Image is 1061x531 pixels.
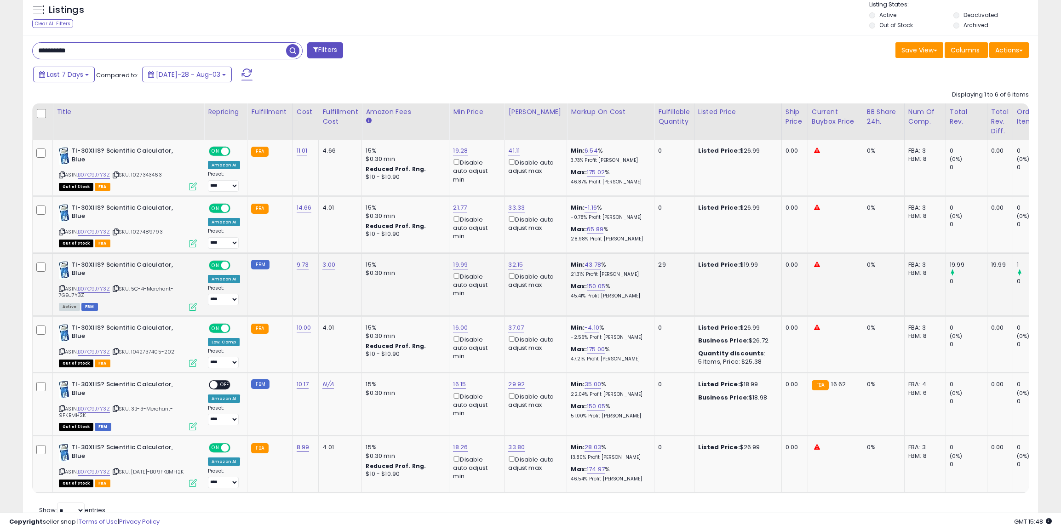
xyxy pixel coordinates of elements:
div: FBM: 8 [908,212,939,220]
div: Repricing [208,107,243,117]
div: 0% [867,380,897,388]
div: Disable auto adjust max [508,157,560,175]
a: B07G9J7Y3Z [78,468,110,476]
div: 15% [366,443,442,451]
p: -2.56% Profit [PERSON_NAME] [571,334,647,341]
span: 16.62 [831,380,846,388]
div: FBA: 3 [908,443,939,451]
small: FBA [251,204,268,214]
b: TI-30XIIS? Scientific Calculator, Blue [72,324,184,343]
div: Clear All Filters [32,19,73,28]
span: ON [210,204,221,212]
small: (0%) [950,389,963,397]
b: Max: [571,345,587,354]
small: (0%) [1017,332,1030,340]
div: 15% [366,147,442,155]
label: Active [879,11,896,19]
div: Disable auto adjust min [453,214,497,241]
a: 18.26 [453,443,468,452]
div: 0 [1017,460,1054,468]
a: 28.03 [585,443,601,452]
div: ASIN: [59,324,197,366]
a: N/A [322,380,333,389]
span: All listings that are currently out of stock and unavailable for purchase on Amazon [59,360,93,367]
div: 0 [1017,204,1054,212]
div: Total Rev. Diff. [991,107,1009,136]
div: $0.30 min [366,212,442,220]
b: Listed Price: [698,260,740,269]
div: $0.30 min [366,452,442,460]
div: 0.00 [786,204,801,212]
b: TI-30XIIS? Scientific Calculator, Blue [72,147,184,166]
b: Reduced Prof. Rng. [366,462,426,470]
div: $10 - $10.90 [366,173,442,181]
div: 0% [867,443,897,451]
div: Fulfillment Cost [322,107,358,126]
div: ASIN: [59,380,197,429]
b: Max: [571,402,587,411]
a: Terms of Use [79,517,118,526]
div: FBA: 3 [908,261,939,269]
div: 0 [658,147,687,155]
span: OFF [229,444,244,452]
div: [PERSON_NAME] [508,107,563,117]
div: 0 [1017,277,1054,285]
small: FBM [251,379,269,389]
p: Listing States: [869,0,1038,9]
div: % [571,345,647,362]
span: OFF [229,204,244,212]
div: 0.00 [991,443,1006,451]
a: B07G9J7Y3Z [78,285,110,293]
button: Filters [307,42,343,58]
div: 0 [950,340,987,348]
div: FBA: 4 [908,380,939,388]
b: Reduced Prof. Rng. [366,165,426,173]
div: $26.72 [698,337,774,345]
div: $19.99 [698,261,774,269]
b: Min: [571,323,585,332]
div: 0 [1017,380,1054,388]
a: 175.02 [587,168,605,177]
a: B07G9J7Y3Z [78,348,110,356]
div: $10 - $10.90 [366,350,442,358]
div: 0 [950,324,987,332]
b: Listed Price: [698,146,740,155]
div: : [698,349,774,358]
span: All listings that are currently out of stock and unavailable for purchase on Amazon [59,183,93,191]
div: 0 [658,443,687,451]
div: Cost [297,107,315,117]
small: (0%) [1017,389,1030,397]
div: 0.00 [786,324,801,332]
span: OFF [229,324,244,332]
b: Min: [571,203,585,212]
div: Disable auto adjust max [508,454,560,472]
div: 0.00 [786,147,801,155]
a: 8.99 [297,443,310,452]
span: | SKU: 1027489793 [111,228,163,235]
a: 14.66 [297,203,312,212]
div: 0.00 [786,443,801,451]
span: | SKU: 3B-3-Merchant-9FKBMH2K [59,405,173,419]
div: FBM: 6 [908,389,939,397]
div: Disable auto adjust min [453,454,497,481]
div: $26.99 [698,147,774,155]
small: (0%) [950,155,963,163]
div: FBA: 3 [908,147,939,155]
p: 45.41% Profit [PERSON_NAME] [571,293,647,299]
div: 0 [1017,443,1054,451]
p: 28.98% Profit [PERSON_NAME] [571,236,647,242]
div: 15% [366,204,442,212]
a: 21.77 [453,203,467,212]
h5: Listings [49,4,84,17]
div: Total Rev. [950,107,983,126]
a: Privacy Policy [119,517,160,526]
b: Min: [571,380,585,388]
div: 0 [950,163,987,171]
a: 32.15 [508,260,523,269]
label: Deactivated [964,11,998,19]
div: 4.01 [322,443,355,451]
div: Amazon Fees [366,107,445,117]
a: 150.05 [587,402,605,411]
a: 33.33 [508,203,525,212]
span: FBA [95,360,110,367]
